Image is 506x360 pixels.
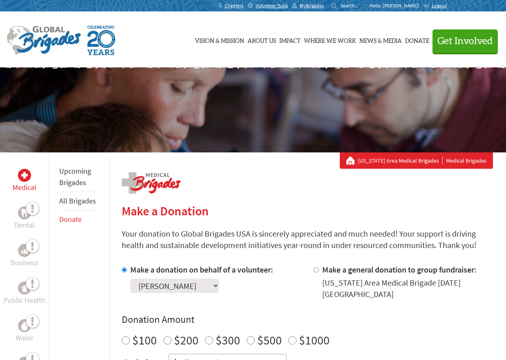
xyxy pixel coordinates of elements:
img: Global Brigades Celebrating 20 Years [87,26,115,55]
a: MedicalMedical [13,169,36,193]
label: $200 [174,332,198,348]
a: Where We Work [304,19,356,60]
img: logo-medical.png [122,172,181,194]
label: $1000 [299,332,330,348]
p: Hello, [PERSON_NAME]! [370,2,423,9]
img: Global Brigades Logo [7,26,81,55]
a: All Brigades [59,196,96,206]
span: MyBrigades [300,2,324,9]
a: Public HealthPublic Health [4,282,45,306]
h4: Donation Amount [122,313,493,326]
p: Dental [14,219,35,231]
a: [US_STATE] Area Medical Brigades [358,157,443,165]
label: $300 [216,332,240,348]
div: Water [18,319,31,332]
span: Get Involved [437,36,493,46]
a: News & Media [359,19,402,60]
a: Donate [405,19,429,60]
span: Logout [432,2,447,9]
a: Vision & Mission [195,19,244,60]
a: Impact [279,19,301,60]
li: All Brigades [59,192,99,210]
li: Upcoming Brigades [59,162,99,192]
div: [US_STATE] Area Medical Brigade [DATE] [GEOGRAPHIC_DATA] [322,277,493,300]
p: Water [16,332,33,344]
img: Medical [21,172,28,179]
a: Logout [423,2,447,9]
li: Donate [59,210,99,228]
a: Upcoming Brigades [59,166,91,187]
p: Public Health [4,295,45,306]
div: Dental [18,206,31,219]
button: Get Involved [432,29,498,53]
img: Business [21,247,28,254]
span: Volunteer Tools [256,2,288,9]
a: WaterWater [16,319,33,344]
a: BusinessBusiness [11,244,38,268]
label: $500 [257,332,282,348]
span: Chapters [225,2,243,9]
label: Make a general donation to group fundraiser: [322,264,477,275]
div: Medical [18,169,31,182]
img: Public Health [21,284,28,292]
p: Medical [13,182,36,193]
p: Business [11,257,38,268]
h2: Make a Donation [122,203,493,218]
div: Medical Brigades [346,157,486,165]
p: Your donation to Global Brigades USA is sincerely appreciated and much needed! Your support is dr... [122,228,493,251]
div: Business [18,244,31,257]
a: DentalDental [14,206,35,231]
label: Make a donation on behalf of a volunteer: [130,264,273,275]
a: Donate [59,215,82,224]
img: Dental [21,209,28,217]
a: About Us [247,19,276,60]
label: $100 [132,332,157,348]
img: Water [21,321,28,330]
input: Search... [341,2,364,9]
div: Public Health [18,282,31,295]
